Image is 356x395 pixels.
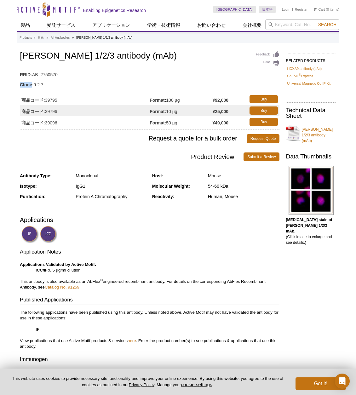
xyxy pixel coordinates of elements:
td: 39796 [20,105,150,116]
strong: Host: [152,173,164,178]
span: Product Review [20,152,244,161]
h3: Immunogen [20,356,279,364]
img: Immunofluorescence Validated [21,226,39,243]
div: Open Intercom Messenger [335,374,350,389]
a: 受託サービス [43,19,79,31]
a: Catalog No. 91259 [45,285,79,289]
li: » [72,36,74,39]
a: Submit a Review [244,152,279,161]
img: Your Cart [314,8,317,11]
a: Universal Magnetic Co-IP Kit [287,81,330,86]
td: 39795 [20,94,150,105]
li: » [33,36,35,39]
td: 39096 [20,116,150,128]
strong: 商品コード: [21,120,45,126]
strong: ICC/IF: [36,268,49,272]
strong: Format: [150,109,166,114]
h3: Published Applications [20,296,279,305]
b: Applications Validated by Active Motif: [20,262,96,267]
strong: ¥25,000 [213,109,229,114]
a: 学術・技術情報 [143,19,184,31]
td: 10 µg [150,105,212,116]
sup: ® [100,278,103,282]
strong: Purification: [20,194,46,199]
sup: ® [299,73,301,77]
h2: Enabling Epigenetics Research [83,8,146,13]
a: Buy [250,95,278,103]
a: Print [256,60,279,66]
a: 会社概要 [239,19,265,31]
td: AB_2750570 [20,68,279,78]
div: Protein A Chromatography [76,194,147,199]
li: | [292,6,293,13]
strong: Clone: [20,82,34,88]
a: Privacy Policy [129,382,154,387]
a: Register [295,7,307,12]
div: Mouse [208,173,279,179]
strong: IF [36,327,39,332]
a: 製品 [17,19,34,31]
td: 50 µg [150,116,212,128]
a: お問い合わせ [193,19,229,31]
a: Login [282,7,290,12]
h3: Applications [20,215,279,225]
p: The following applications have been published using this antibody. Unless noted above, Active Mo... [20,310,279,349]
div: Monoclonal [76,173,147,179]
button: cookie settings [181,382,212,387]
a: Cart [314,7,325,12]
td: 9.2.7 [20,78,279,88]
a: Request Quote [247,134,280,143]
a: [GEOGRAPHIC_DATA] [213,6,256,13]
img: MEIS 1/2/3 antibody (mAb) tested by immunofluorescence. [289,166,334,215]
a: ChIP-IT®Express [287,73,313,79]
strong: Format: [150,97,166,103]
li: [PERSON_NAME] 1/2/3 antibody (mAb) [76,36,132,39]
img: Immunocytochemistry Validated [40,226,57,243]
strong: Reactivity: [152,194,175,199]
a: 日本語 [259,6,276,13]
strong: Antibody Type: [20,173,52,178]
div: Human, Mouse [208,194,279,199]
a: All Antibodies [51,35,70,41]
h3: Application Notes [20,248,279,257]
input: Keyword, Cat. No. [265,19,339,30]
a: Buy [250,118,278,126]
strong: ¥49,000 [213,120,229,126]
a: here [128,338,136,343]
strong: Isotype: [20,184,37,189]
p: This website uses cookies to provide necessary site functionality and improve your online experie... [10,376,285,388]
button: Got it! [296,377,346,390]
b: [MEDICAL_DATA] stain of [PERSON_NAME] 1/2/3 mAb. [286,218,332,233]
h2: Technical Data Sheet [286,107,336,119]
p: (Click image to enlarge and see details.) [286,217,336,245]
a: 抗体 [38,35,44,41]
strong: Molecular Weight: [152,184,190,189]
a: Feedback [256,51,279,58]
strong: ¥92,000 [213,97,229,103]
button: Search [316,22,338,27]
h1: [PERSON_NAME] 1/2/3 antibody (mAb) [20,51,279,62]
p: 0.5 µg/ml dilution This antibody is also available as an AbFlex engineered recombinant antibody. ... [20,262,279,290]
strong: 商品コード: [21,97,45,103]
strong: RRID: [20,72,32,77]
h2: RELATED PRODUCTS [286,54,336,65]
span: Search [318,22,336,27]
a: Products [20,35,32,41]
li: » [47,36,49,39]
strong: Format: [150,120,166,126]
a: アプリケーション [89,19,134,31]
strong: 商品コード: [21,109,45,114]
h2: Data Thumbnails [286,154,336,159]
span: Request a quote for a bulk order [20,134,247,143]
a: [PERSON_NAME] 1/2/3 antibody (mAb) [286,123,336,144]
div: 54-66 kDa [208,183,279,189]
li: (0 items) [314,6,339,13]
div: IgG1 [76,183,147,189]
td: 100 µg [150,94,212,105]
a: Buy [250,106,278,115]
a: HOXA9 antibody (pAb) [287,66,322,72]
